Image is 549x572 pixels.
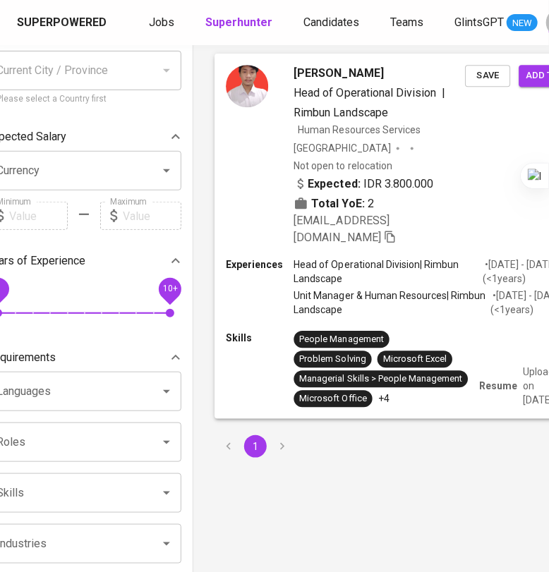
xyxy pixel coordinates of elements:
a: Teams [390,14,426,32]
button: page 1 [244,435,267,458]
span: Human Resources Services [298,124,421,135]
span: Head of Operational Division [294,86,437,99]
p: Unit Manager & Human Resources | Rimbun Landscape [294,288,490,317]
p: Skills [226,331,294,345]
span: [PERSON_NAME] [294,65,384,82]
div: Microsoft Office [300,392,367,406]
b: Total YoE: [312,195,365,212]
p: Head of Operational Division | Rimbun Landscape [294,257,483,286]
button: Open [157,534,176,554]
div: IDR 3.800.000 [294,175,434,192]
span: | [442,85,445,102]
p: Not open to relocation [294,158,392,172]
div: Microsoft Excel [383,353,447,366]
div: People Management [300,333,384,346]
span: Jobs [149,16,174,29]
span: Rimbun Landscape [294,106,388,119]
span: Save [472,68,503,84]
p: Resume [479,379,517,393]
b: Expected: [308,175,361,192]
a: Superpowered [17,15,109,31]
button: Open [157,483,176,503]
input: Value [123,202,181,230]
input: Value [9,202,68,230]
span: GlintsGPT [454,16,504,29]
b: Superhunter [205,16,272,29]
span: Candidates [303,16,359,29]
a: Superhunter [205,14,275,32]
div: Problem Solving [300,353,366,366]
div: Superpowered [17,15,107,31]
span: 2 [368,195,374,212]
div: [GEOGRAPHIC_DATA] [294,141,391,155]
button: Open [157,382,176,401]
button: Save [465,65,510,87]
p: +4 [378,391,390,406]
span: [EMAIL_ADDRESS][DOMAIN_NAME] [294,213,390,243]
button: Open [157,432,176,452]
span: NEW [507,16,538,30]
span: Teams [390,16,423,29]
img: 439a5d7e79f991eaa6629af4b510a77d.jpeg [226,65,268,107]
a: Jobs [149,14,177,32]
div: Managerial Skills > People Management [300,372,463,386]
button: Open [157,161,176,181]
a: Candidates [303,14,362,32]
p: Experiences [226,257,294,272]
span: 10+ [162,284,177,294]
nav: pagination navigation [215,435,296,458]
a: GlintsGPT NEW [454,14,538,32]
